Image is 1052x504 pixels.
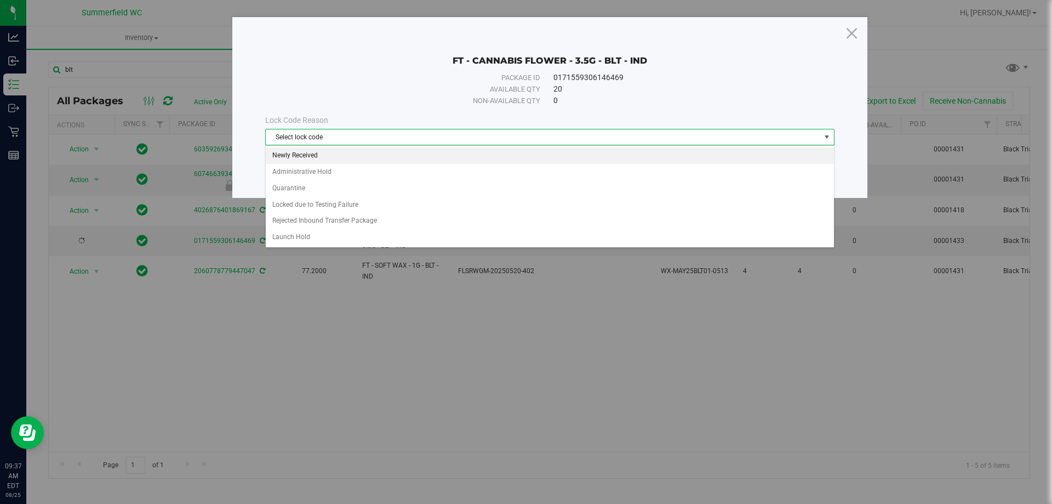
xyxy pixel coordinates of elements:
[266,229,834,246] li: Launch Hold
[266,164,834,180] li: Administrative Hold
[290,84,540,95] div: Available qty
[266,129,820,145] span: Select lock code
[266,197,834,213] li: Locked due to Testing Failure
[553,95,810,106] div: 0
[820,129,834,145] span: select
[265,116,328,124] span: Lock Code Reason
[11,416,44,449] iframe: Resource center
[265,39,834,66] div: FT - CANNABIS FLOWER - 3.5G - BLT - IND
[290,95,540,106] div: Non-available qty
[266,213,834,229] li: Rejected Inbound Transfer Package
[266,180,834,197] li: Quarantine
[290,72,540,83] div: Package ID
[553,83,810,95] div: 20
[266,148,834,164] li: Newly Received
[553,72,810,83] div: 0171559306146469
